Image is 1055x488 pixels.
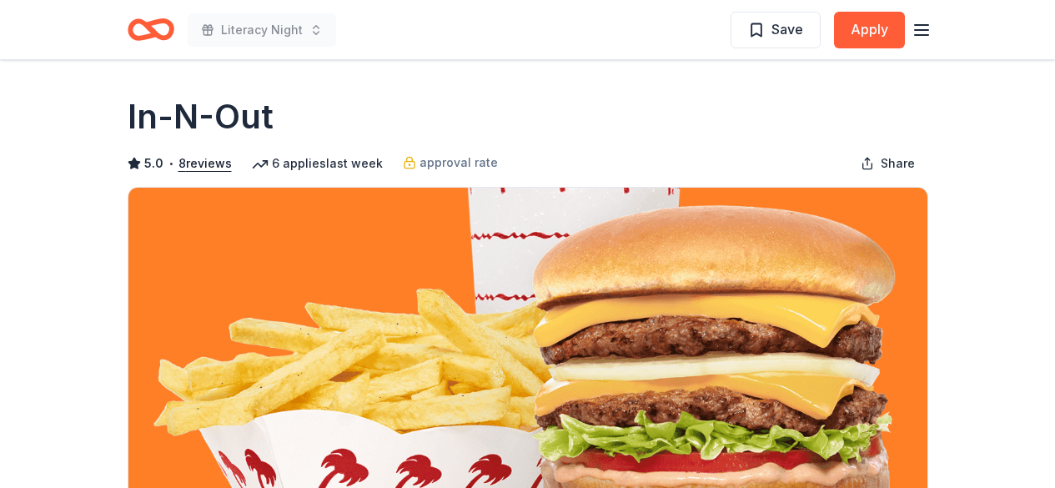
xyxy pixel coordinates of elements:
[771,18,803,40] span: Save
[144,153,163,174] span: 5.0
[128,10,174,49] a: Home
[221,20,303,40] span: Literacy Night
[403,153,498,173] a: approval rate
[178,153,232,174] button: 8reviews
[881,153,915,174] span: Share
[128,93,274,140] h1: In-N-Out
[419,153,498,173] span: approval rate
[847,147,928,180] button: Share
[168,157,173,170] span: •
[834,12,905,48] button: Apply
[252,153,383,174] div: 6 applies last week
[188,13,336,47] button: Literacy Night
[731,12,821,48] button: Save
